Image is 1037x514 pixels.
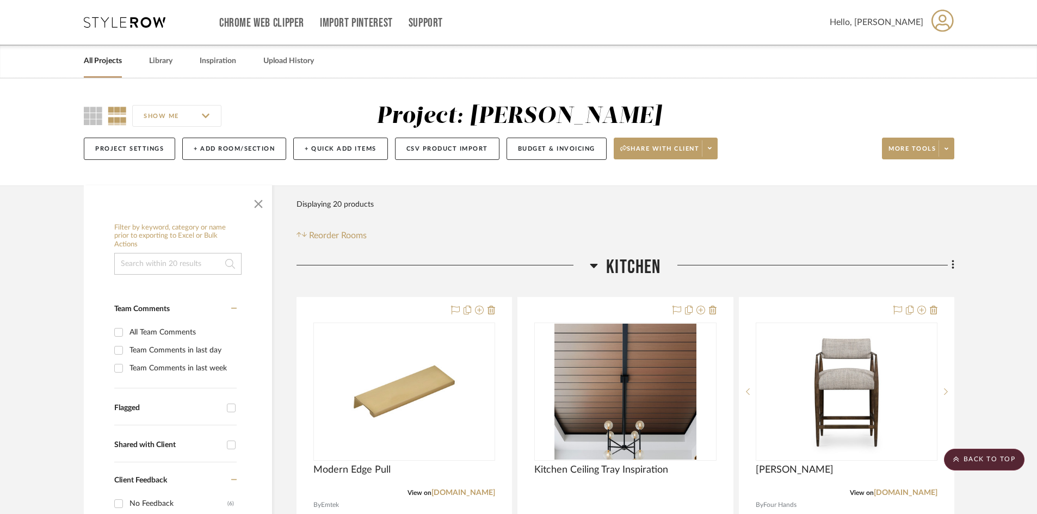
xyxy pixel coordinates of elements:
img: Waldon [779,324,915,460]
div: (6) [227,495,234,512]
div: No Feedback [129,495,227,512]
h6: Filter by keyword, category or name prior to exporting to Excel or Bulk Actions [114,224,242,249]
button: Project Settings [84,138,175,160]
a: Import Pinterest [320,18,393,28]
div: Shared with Client [114,441,221,450]
span: Team Comments [114,305,170,313]
span: Share with client [620,145,700,161]
div: All Team Comments [129,324,234,341]
a: Support [409,18,443,28]
span: By [313,500,321,510]
scroll-to-top-button: BACK TO TOP [944,449,1024,470]
img: Kitchen Ceiling Tray Inspiration [554,324,696,460]
span: Four Hands [763,500,797,510]
button: Share with client [614,138,718,159]
span: [PERSON_NAME] [756,464,834,476]
button: + Add Room/Section [182,138,286,160]
a: Inspiration [200,54,236,69]
button: CSV Product Import [395,138,499,160]
span: Emtek [321,500,339,510]
a: Chrome Web Clipper [219,18,304,28]
span: Client Feedback [114,476,167,484]
div: Displaying 20 products [297,194,374,215]
a: Library [149,54,172,69]
span: Reorder Rooms [309,229,367,242]
span: Hello, [PERSON_NAME] [830,16,923,29]
img: Modern Edge Pull [336,324,472,460]
button: Budget & Invoicing [507,138,607,160]
span: By [756,500,763,510]
span: More tools [888,145,936,161]
button: Close [248,191,269,213]
span: View on [408,490,431,496]
div: Flagged [114,404,221,413]
a: All Projects [84,54,122,69]
a: Upload History [263,54,314,69]
span: View on [850,490,874,496]
span: Kitchen Ceiling Tray Inspiration [534,464,668,476]
a: [DOMAIN_NAME] [874,489,937,497]
div: Project: [PERSON_NAME] [376,105,662,128]
span: Kitchen [606,256,661,279]
button: Reorder Rooms [297,229,367,242]
input: Search within 20 results [114,253,242,275]
button: + Quick Add Items [293,138,388,160]
div: 0 [314,323,495,460]
div: Team Comments in last day [129,342,234,359]
button: More tools [882,138,954,159]
a: [DOMAIN_NAME] [431,489,495,497]
div: Team Comments in last week [129,360,234,377]
span: Modern Edge Pull [313,464,391,476]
